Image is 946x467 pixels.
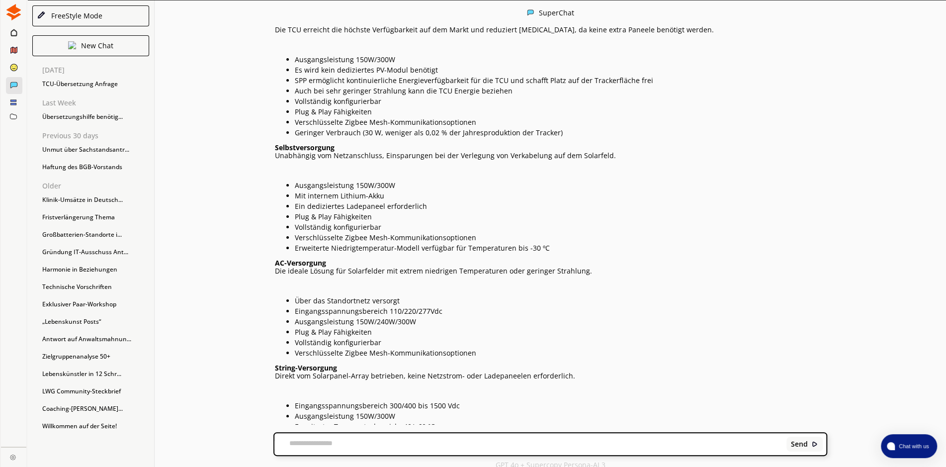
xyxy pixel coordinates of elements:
div: Lebenskünstler in 12 Schr... [37,367,154,381]
div: LWG Community-Steckbrief [37,384,154,399]
div: Gründung IT-Ausschuss Ant... [37,245,154,260]
p: Eingangsspannungsbereich 300/400 bis 1500 Vdc [295,402,827,410]
div: Übersetzungshilfe benötig... [37,109,154,124]
p: Es wird kein dediziertes PV-Modul benötigt [295,66,827,74]
div: Klinik-Umsätze in Deutsch... [37,192,154,207]
b: Send [791,440,808,448]
img: Close [811,441,818,448]
a: Close [1,447,26,465]
p: Previous 30 days [42,132,154,140]
p: Ausgangsleistung 150W/300W [295,56,827,64]
p: Plug & Play Fähigkeiten [295,328,827,336]
p: Die ideale Lösung für Solarfelder mit extrem niedrigen Temperaturen oder geringer Strahlung. [275,267,827,275]
div: FreeStyle Mode [48,12,102,20]
img: Close [10,454,16,460]
div: Antwort auf Anwaltsmahnun... [37,332,154,347]
p: Die TCU erreicht die höchste Verfügbarkeit auf dem Markt und reduziert [MEDICAL_DATA], da keine e... [275,26,827,34]
div: SuperChat [539,9,574,17]
div: Haftung des BGB-Vorstands [37,160,154,175]
p: Eingangsspannungsbereich 110/220/277Vdc [295,307,827,315]
p: Verschlüsselte Zigbee Mesh-Kommunikationsoptionen [295,349,827,357]
p: Older [42,182,154,190]
p: Ein dediziertes Ladepaneel erforderlich [295,202,827,210]
strong: String-Versorgung [275,363,337,373]
strong: Selbstversorgung [275,143,335,152]
strong: AC-Versorgung [275,258,326,268]
p: Verschlüsselte Zigbee Mesh-Kommunikationsoptionen [295,118,827,126]
p: Direkt vom Solarpanel-Array betrieben, keine Netzstrom- oder Ladepaneelen erforderlich. [275,372,827,380]
div: Exklusiver Paar-Workshop [37,297,154,312]
p: Ausgangsleistung 150W/300W [295,412,827,420]
img: Close [68,41,76,49]
div: Großbatterien-Standorte i... [37,227,154,242]
div: Coaching-[PERSON_NAME]... [37,401,154,416]
div: Zielgruppenanalyse 50+ [37,349,154,364]
div: Unmut über Sachstandsantr... [37,142,154,157]
p: Über das Standortnetz versorgt [295,297,827,305]
p: Plug & Play Fähigkeiten [295,108,827,116]
p: New Chat [81,42,113,50]
p: Vollständig konfigurierbar [295,97,827,105]
p: Mit internem Lithium-Akku [295,192,827,200]
p: [DATE] [42,66,154,74]
p: Erweiterte Niedrigtemperatur-Modell verfügbar für Temperaturen bis -30 ºC [295,244,827,252]
p: Last Week [42,99,154,107]
p: Auch bei sehr geringer Strahlung kann die TCU Energie beziehen [295,87,827,95]
div: Willkommen auf der Seite! [37,419,154,434]
div: TCU-Übersetzung Anfrage [37,77,154,92]
p: Plug & Play Fähigkeiten [295,213,827,221]
p: Vollständig konfigurierbar [295,339,827,347]
span: Chat with us [895,442,931,450]
p: Erweiterter Temperaturbereich -40/+60 ºC [295,423,827,431]
button: atlas-launcher [881,434,937,458]
p: Verschlüsselte Zigbee Mesh-Kommunikationsoptionen [295,234,827,242]
p: Ausgangsleistung 150W/300W [295,182,827,189]
div: Technische Vorschriften [37,280,154,294]
img: Close [5,4,22,20]
img: Close [37,11,46,20]
p: Vollständig konfigurierbar [295,223,827,231]
div: „Lebenskunst Posts“ [37,314,154,329]
p: SPP ermöglicht kontinuierliche Energieverfügbarkeit für die TCU und schafft Platz auf der Tracker... [295,77,827,85]
img: Close [527,9,534,16]
p: Geringer Verbrauch (30 W, weniger als 0,02 % der Jahresproduktion der Tracker) [295,129,827,137]
p: Ausgangsleistung 150W/240W/300W [295,318,827,326]
div: Harmonie in Beziehungen [37,262,154,277]
div: Fristverlängerung Thema [37,210,154,225]
p: Unabhängig vom Netzanschluss, Einsparungen bei der Verlegung von Verkabelung auf dem Solarfeld. [275,152,827,160]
